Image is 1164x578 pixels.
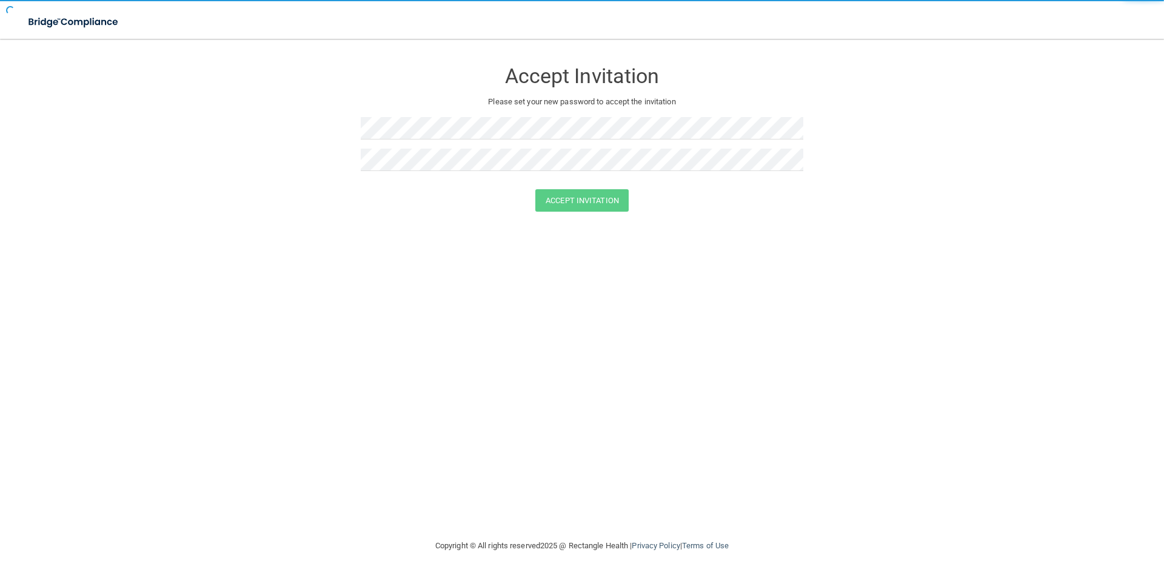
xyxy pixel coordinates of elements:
a: Terms of Use [682,541,729,550]
p: Please set your new password to accept the invitation [370,95,794,109]
div: Copyright © All rights reserved 2025 @ Rectangle Health | | [361,526,803,565]
h3: Accept Invitation [361,65,803,87]
a: Privacy Policy [632,541,680,550]
img: bridge_compliance_login_screen.278c3ca4.svg [18,10,130,35]
button: Accept Invitation [535,189,629,212]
